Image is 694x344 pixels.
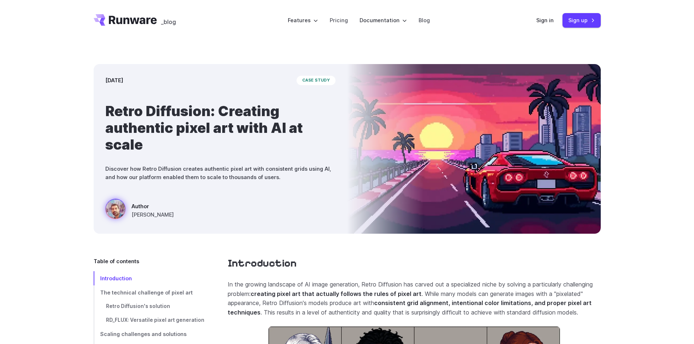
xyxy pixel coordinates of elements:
[105,103,336,153] h1: Retro Diffusion: Creating authentic pixel art with AI at scale
[94,285,204,300] a: The technical challenge of pixel art
[228,299,592,316] strong: consistent grid alignment, intentional color limitations, and proper pixel art techniques
[161,19,176,25] span: _blog
[106,303,170,309] span: Retro Diffusion's solution
[251,290,422,297] strong: creating pixel art that actually follows the rules of pixel art
[419,16,430,24] a: Blog
[94,257,139,265] span: Table of contents
[347,64,601,234] img: a red sports car on a futuristic highway with a sunset and city skyline in the background, styled...
[360,16,407,24] label: Documentation
[536,16,554,24] a: Sign in
[94,271,204,285] a: Introduction
[132,202,174,210] span: Author
[105,165,336,181] p: Discover how Retro Diffusion creates authentic pixel art with consistent grids using AI, and how ...
[228,257,297,270] a: Introduction
[330,16,348,24] a: Pricing
[132,210,174,219] span: [PERSON_NAME]
[94,313,204,327] a: RD_FLUX: Versatile pixel art generation
[562,13,601,27] a: Sign up
[288,16,318,24] label: Features
[94,327,204,341] a: Scaling challenges and solutions
[100,331,187,337] span: Scaling challenges and solutions
[106,317,204,323] span: RD_FLUX: Versatile pixel art generation
[297,76,336,85] span: case study
[100,289,193,296] span: The technical challenge of pixel art
[100,275,132,281] span: Introduction
[228,280,601,317] p: In the growing landscape of AI image generation, Retro Diffusion has carved out a specialized nic...
[105,199,174,222] a: a red sports car on a futuristic highway with a sunset and city skyline in the background, styled...
[94,300,204,313] a: Retro Diffusion's solution
[105,76,123,84] time: [DATE]
[94,14,157,26] a: Go to /
[161,14,176,26] a: _blog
